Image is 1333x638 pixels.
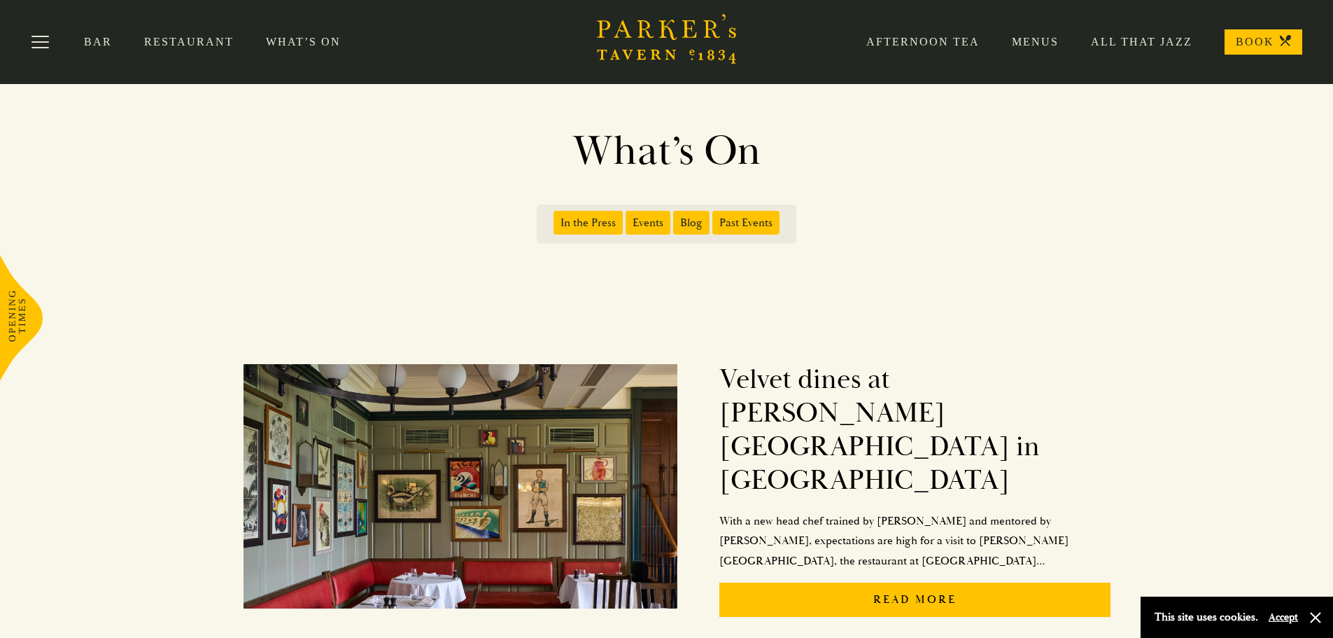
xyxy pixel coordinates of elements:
[268,126,1066,176] h1: What’s On
[719,363,1111,497] h2: Velvet dines at [PERSON_NAME][GEOGRAPHIC_DATA] in [GEOGRAPHIC_DATA]
[1309,611,1323,625] button: Close and accept
[626,211,670,235] span: Events
[1269,611,1298,624] button: Accept
[719,583,1111,617] p: Read More
[553,211,623,235] span: In the Press
[244,349,1111,628] a: Velvet dines at [PERSON_NAME][GEOGRAPHIC_DATA] in [GEOGRAPHIC_DATA]With a new head chef trained b...
[712,211,780,235] span: Past Events
[1155,607,1258,627] p: This site uses cookies.
[673,211,710,235] span: Blog
[719,511,1111,571] p: With a new head chef trained by [PERSON_NAME] and mentored by [PERSON_NAME], expectations are hig...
